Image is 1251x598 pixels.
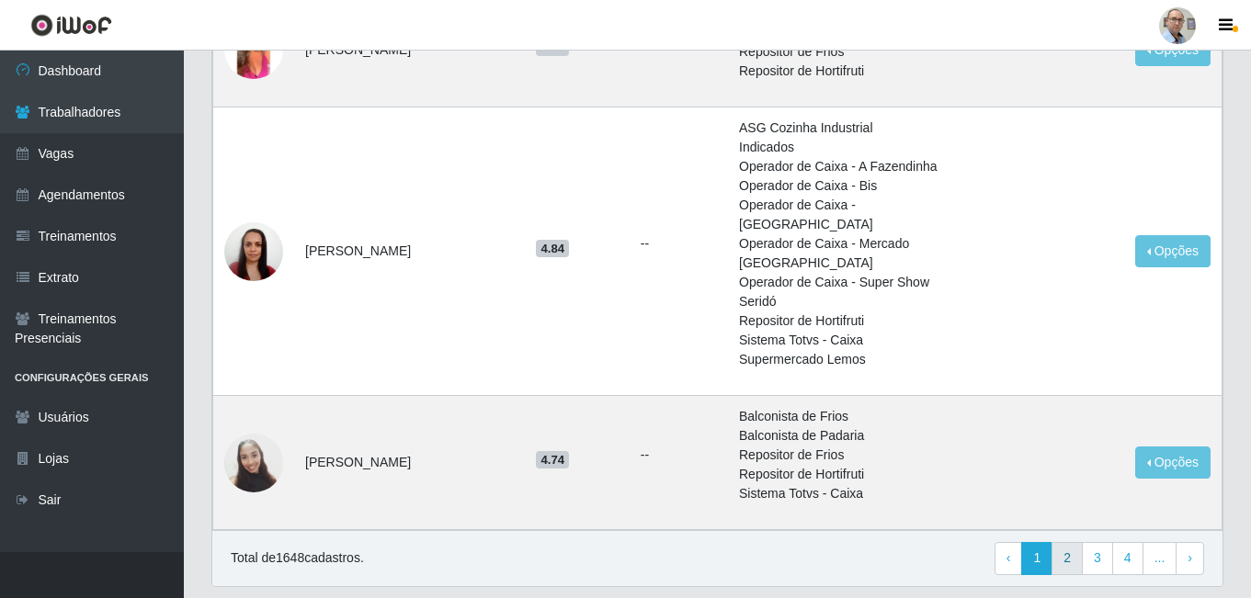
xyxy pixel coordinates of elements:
li: Repositor de Frios [739,42,959,62]
li: ASG Cozinha Industrial [739,118,959,138]
li: Operador de Caixa - Super Show Seridó [739,273,959,311]
li: Operador de Caixa - [GEOGRAPHIC_DATA] [739,196,959,234]
a: 3 [1082,542,1113,575]
ul: -- [641,446,717,465]
li: Operador de Caixa - A Fazendinha [739,157,959,176]
li: Supermercado Lemos [739,350,959,369]
li: Operador de Caixa - Bis [739,176,959,196]
a: 4 [1112,542,1143,575]
a: ... [1143,542,1177,575]
span: ‹ [1006,550,1011,565]
img: CoreUI Logo [30,14,112,37]
button: Opções [1135,235,1211,267]
img: 1626269852710.jpeg [224,212,283,290]
li: Indicados [739,138,959,157]
li: Repositor de Hortifruti [739,465,959,484]
li: Balconista de Frios [739,407,959,426]
span: › [1188,550,1192,565]
p: Total de 1648 cadastros. [231,548,364,568]
a: Next [1176,542,1204,575]
li: Repositor de Hortifruti [739,62,959,81]
ul: -- [641,234,717,254]
li: Repositor de Frios [739,446,959,465]
a: 2 [1052,542,1083,575]
li: Sistema Totvs - Caixa [739,484,959,503]
td: [PERSON_NAME] [294,107,525,396]
button: Opções [1135,446,1211,479]
span: 4.84 [536,240,569,258]
li: Balconista de Padaria [739,426,959,446]
nav: pagination [995,542,1204,575]
span: 4.74 [536,451,569,469]
li: Sistema Totvs - Caixa [739,331,959,350]
img: 1703001108563.jpeg [224,434,283,492]
a: Previous [995,542,1023,575]
a: 1 [1021,542,1052,575]
li: Operador de Caixa - Mercado [GEOGRAPHIC_DATA] [739,234,959,273]
td: [PERSON_NAME] [294,396,525,530]
li: Repositor de Hortifruti [739,311,959,331]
